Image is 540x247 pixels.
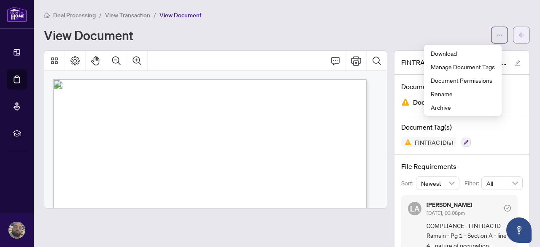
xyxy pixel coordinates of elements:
span: FINTRAC - 630 Individual Identification Record A - PropTx-OREA_[DATE] 09_43_32.pdf [401,57,507,68]
img: Profile Icon [9,222,25,238]
span: Archive [431,103,495,112]
span: LA [410,203,420,214]
span: Document Needs Work [413,97,483,108]
li: / [154,10,156,20]
span: home [44,12,50,18]
span: View Document [159,11,202,19]
span: Rename [431,89,495,98]
span: Document Permissions [431,76,495,85]
button: Open asap [506,217,532,243]
span: Manage Document Tags [431,62,495,71]
p: Filter: [464,179,481,188]
h5: [PERSON_NAME] [427,202,472,208]
span: Download [431,49,495,58]
h4: Document Status [401,81,523,92]
span: All [486,177,518,190]
span: [DATE], 03:08pm [427,210,465,216]
h4: Document Tag(s) [401,122,523,132]
span: Newest [421,177,455,190]
h4: File Requirements [401,161,523,171]
h1: View Document [44,28,133,42]
span: ellipsis [497,32,502,38]
span: View Transaction [105,11,150,19]
span: edit [515,60,521,66]
p: Sort: [401,179,416,188]
span: Deal Processing [53,11,96,19]
img: Status Icon [401,137,411,147]
span: check-circle [504,205,511,212]
li: / [99,10,102,20]
span: FINTRAC ID(s) [411,139,456,145]
span: arrow-left [518,32,524,38]
img: logo [7,6,27,22]
img: Document Status [401,98,410,106]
